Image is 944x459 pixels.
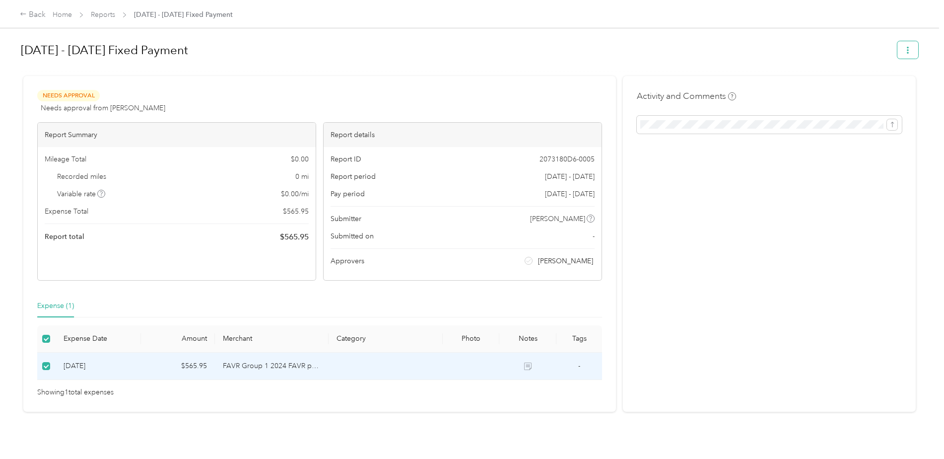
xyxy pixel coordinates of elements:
[57,189,106,199] span: Variable rate
[291,154,309,164] span: $ 0.00
[56,353,141,380] td: 9-2-2025
[545,171,595,182] span: [DATE] - [DATE]
[91,10,115,19] a: Reports
[329,325,442,353] th: Category
[21,38,890,62] h1: Aug 1 - 31, 2025 Fixed Payment
[556,353,602,380] td: -
[324,123,602,147] div: Report details
[41,103,165,113] span: Needs approval from [PERSON_NAME]
[545,189,595,199] span: [DATE] - [DATE]
[37,90,100,101] span: Needs Approval
[56,325,141,353] th: Expense Date
[331,154,361,164] span: Report ID
[556,325,602,353] th: Tags
[280,231,309,243] span: $ 565.95
[331,231,374,241] span: Submitted on
[888,403,944,459] iframe: Everlance-gr Chat Button Frame
[134,9,233,20] span: [DATE] - [DATE] Fixed Payment
[331,171,376,182] span: Report period
[37,387,114,398] span: Showing 1 total expenses
[331,256,364,266] span: Approvers
[564,334,594,343] div: Tags
[443,325,500,353] th: Photo
[141,325,215,353] th: Amount
[295,171,309,182] span: 0 mi
[593,231,595,241] span: -
[538,256,593,266] span: [PERSON_NAME]
[637,90,736,102] h4: Activity and Comments
[499,325,556,353] th: Notes
[45,154,86,164] span: Mileage Total
[141,353,215,380] td: $565.95
[37,301,74,311] div: Expense (1)
[45,231,84,242] span: Report total
[281,189,309,199] span: $ 0.00 / mi
[539,154,595,164] span: 2073180D6-0005
[331,214,361,224] span: Submitter
[331,189,365,199] span: Pay period
[53,10,72,19] a: Home
[38,123,316,147] div: Report Summary
[215,325,329,353] th: Merchant
[283,206,309,217] span: $ 565.95
[530,214,585,224] span: [PERSON_NAME]
[57,171,106,182] span: Recorded miles
[20,9,46,21] div: Back
[578,362,580,370] span: -
[45,206,88,217] span: Expense Total
[215,353,329,380] td: FAVR Group 1 2024 FAVR program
